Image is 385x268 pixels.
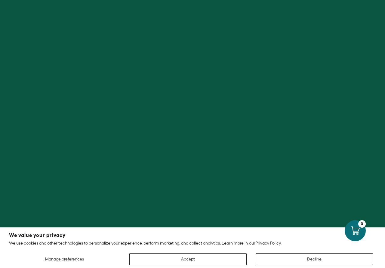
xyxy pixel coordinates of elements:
[129,253,247,265] button: Accept
[358,220,366,228] div: 0
[255,241,282,245] a: Privacy Policy.
[9,233,376,238] h2: We value your privacy
[9,240,376,246] p: We use cookies and other technologies to personalize your experience, perform marketing, and coll...
[45,257,84,261] span: Manage preferences
[9,253,120,265] button: Manage preferences
[256,253,373,265] button: Decline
